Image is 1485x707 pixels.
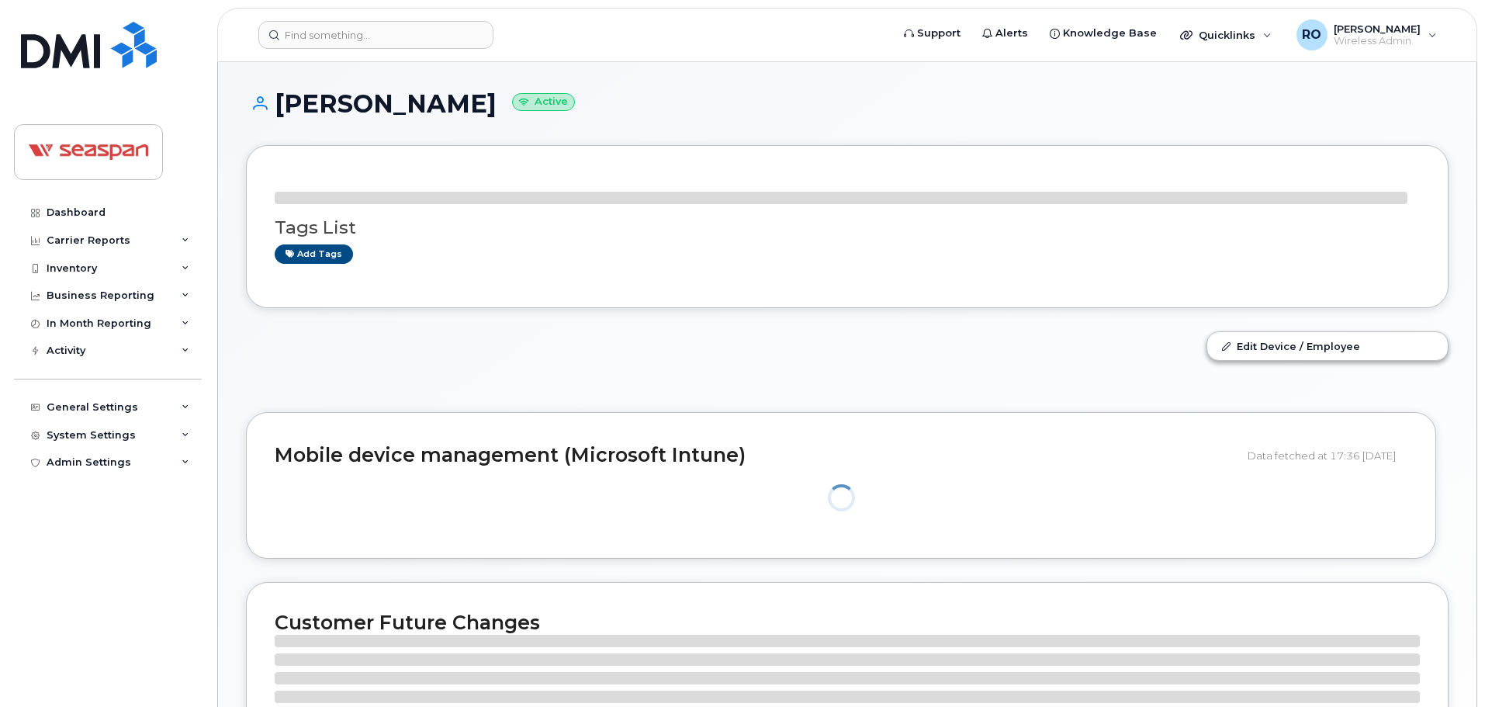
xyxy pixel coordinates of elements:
small: Active [512,93,575,111]
h3: Tags List [275,218,1420,237]
h1: [PERSON_NAME] [246,90,1449,117]
h2: Customer Future Changes [275,611,1420,634]
div: Data fetched at 17:36 [DATE] [1248,441,1407,470]
a: Add tags [275,244,353,264]
a: Edit Device / Employee [1207,332,1448,360]
h2: Mobile device management (Microsoft Intune) [275,445,1236,466]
